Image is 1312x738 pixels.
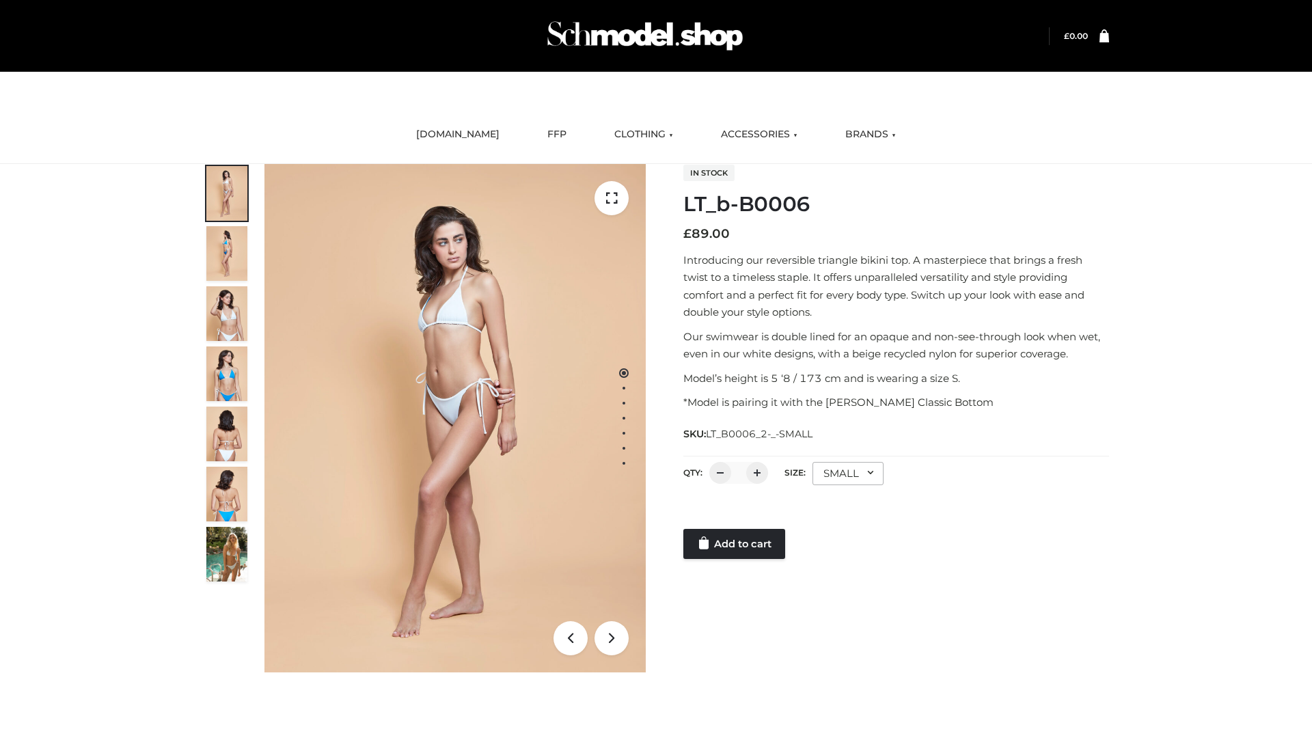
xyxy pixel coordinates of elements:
[683,251,1109,321] p: Introducing our reversible triangle bikini top. A masterpiece that brings a fresh twist to a time...
[206,166,247,221] img: ArielClassicBikiniTop_CloudNine_AzureSky_OW114ECO_1-scaled.jpg
[537,120,577,150] a: FFP
[1064,31,1088,41] a: £0.00
[543,9,748,63] img: Schmodel Admin 964
[604,120,683,150] a: CLOTHING
[683,370,1109,387] p: Model’s height is 5 ‘8 / 173 cm and is wearing a size S.
[683,226,692,241] span: £
[206,407,247,461] img: ArielClassicBikiniTop_CloudNine_AzureSky_OW114ECO_7-scaled.jpg
[1064,31,1088,41] bdi: 0.00
[206,286,247,341] img: ArielClassicBikiniTop_CloudNine_AzureSky_OW114ECO_3-scaled.jpg
[812,462,884,485] div: SMALL
[206,527,247,582] img: Arieltop_CloudNine_AzureSky2.jpg
[683,328,1109,363] p: Our swimwear is double lined for an opaque and non-see-through look when wet, even in our white d...
[706,428,812,440] span: LT_B0006_2-_-SMALL
[206,226,247,281] img: ArielClassicBikiniTop_CloudNine_AzureSky_OW114ECO_2-scaled.jpg
[1064,31,1069,41] span: £
[264,164,646,672] img: ArielClassicBikiniTop_CloudNine_AzureSky_OW114ECO_1
[784,467,806,478] label: Size:
[683,394,1109,411] p: *Model is pairing it with the [PERSON_NAME] Classic Bottom
[206,346,247,401] img: ArielClassicBikiniTop_CloudNine_AzureSky_OW114ECO_4-scaled.jpg
[683,165,735,181] span: In stock
[406,120,510,150] a: [DOMAIN_NAME]
[711,120,808,150] a: ACCESSORIES
[683,426,814,442] span: SKU:
[683,467,702,478] label: QTY:
[683,529,785,559] a: Add to cart
[835,120,906,150] a: BRANDS
[683,226,730,241] bdi: 89.00
[206,467,247,521] img: ArielClassicBikiniTop_CloudNine_AzureSky_OW114ECO_8-scaled.jpg
[683,192,1109,217] h1: LT_b-B0006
